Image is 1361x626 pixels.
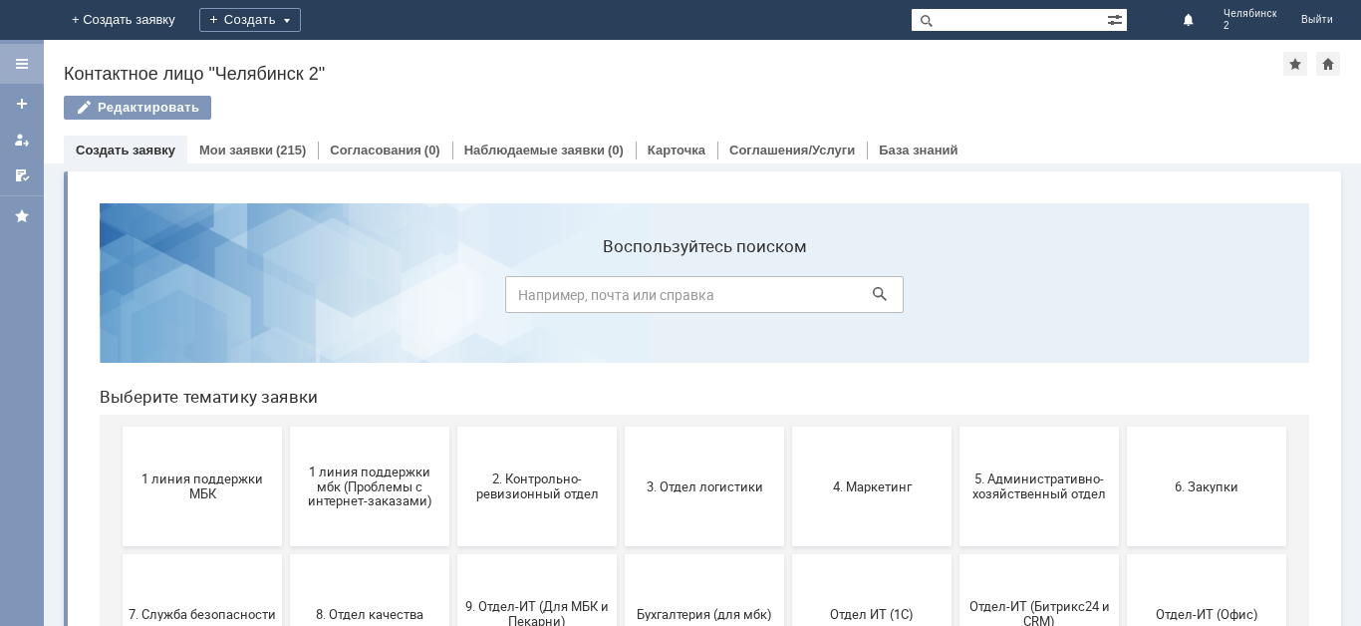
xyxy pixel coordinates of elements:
[76,143,175,157] a: Создать заявку
[1283,52,1307,76] div: Добавить в избранное
[45,284,192,314] span: 1 линия поддержки МБК
[1107,9,1127,28] span: Расширенный поиск
[380,284,527,314] span: 2. Контрольно-ревизионный отдел
[1049,419,1197,434] span: Отдел-ИТ (Офис)
[39,367,198,486] button: 7. Служба безопасности
[6,124,38,156] a: Мои заявки
[714,419,862,434] span: Отдел ИТ (1С)
[464,143,605,157] a: Наблюдаемые заявки
[708,494,868,614] button: не актуален
[374,494,533,614] button: Это соглашение не активно!
[714,291,862,306] span: 4. Маркетинг
[212,419,360,434] span: 8. Отдел качества
[547,419,694,434] span: Бухгалтерия (для мбк)
[374,239,533,359] button: 2. Контрольно-ревизионный отдел
[1043,239,1203,359] button: 6. Закупки
[1043,367,1203,486] button: Отдел-ИТ (Офис)
[199,143,273,157] a: Мои заявки
[45,419,192,434] span: 7. Служба безопасности
[708,367,868,486] button: Отдел ИТ (1С)
[206,239,366,359] button: 1 линия поддержки мбк (Проблемы с интернет-заказами)
[206,494,366,614] button: Франчайзинг
[45,546,192,561] span: Финансовый отдел
[714,546,862,561] span: не актуален
[380,412,527,442] span: 9. Отдел-ИТ (Для МБК и Пекарни)
[276,143,306,157] div: (215)
[39,494,198,614] button: Финансовый отдел
[882,284,1029,314] span: 5. Административно-хозяйственный отдел
[380,539,527,569] span: Это соглашение не активно!
[424,143,440,157] div: (0)
[1049,291,1197,306] span: 6. Закупки
[876,367,1035,486] button: Отдел-ИТ (Битрикс24 и CRM)
[1316,52,1340,76] div: Сделать домашней страницей
[541,367,700,486] button: Бухгалтерия (для мбк)
[206,367,366,486] button: 8. Отдел качества
[16,199,1225,219] header: Выберите тематику заявки
[6,88,38,120] a: Создать заявку
[879,143,957,157] a: База знаний
[212,546,360,561] span: Франчайзинг
[1224,8,1277,20] span: Челябинск
[547,291,694,306] span: 3. Отдел логистики
[212,276,360,321] span: 1 линия поддержки мбк (Проблемы с интернет-заказами)
[39,239,198,359] button: 1 линия поддержки МБК
[374,367,533,486] button: 9. Отдел-ИТ (Для МБК и Пекарни)
[547,531,694,576] span: [PERSON_NAME]. Услуги ИТ для МБК (оформляет L1)
[330,143,421,157] a: Согласования
[541,494,700,614] button: [PERSON_NAME]. Услуги ИТ для МБК (оформляет L1)
[608,143,624,157] div: (0)
[648,143,705,157] a: Карточка
[1224,20,1277,32] span: 2
[729,143,855,157] a: Соглашения/Услуги
[882,412,1029,442] span: Отдел-ИТ (Битрикс24 и CRM)
[64,64,1283,84] div: Контактное лицо "Челябинск 2"
[541,239,700,359] button: 3. Отдел логистики
[421,89,820,126] input: Например, почта или справка
[876,239,1035,359] button: 5. Административно-хозяйственный отдел
[6,159,38,191] a: Мои согласования
[421,49,820,69] label: Воспользуйтесь поиском
[199,8,301,32] div: Создать
[708,239,868,359] button: 4. Маркетинг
